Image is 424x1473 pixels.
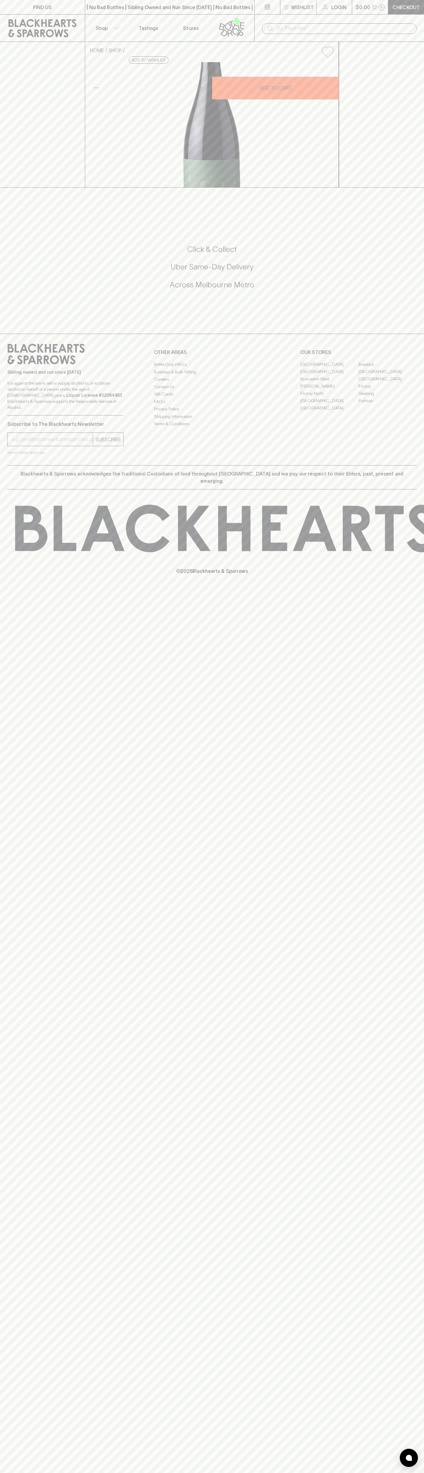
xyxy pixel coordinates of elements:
a: Bottle Drop FAQ's [154,361,270,368]
div: Call to action block [7,220,417,322]
p: 0 [380,5,383,9]
a: Fitzroy North [300,390,359,397]
a: Gift Cards [154,391,270,398]
a: SHOP [109,48,122,53]
a: [GEOGRAPHIC_DATA] [300,361,359,368]
p: Checkout [392,4,420,11]
img: 41201.png [85,62,339,187]
a: [GEOGRAPHIC_DATA] [359,368,417,375]
a: Fitzroy [359,382,417,390]
p: Login [331,4,346,11]
button: SUBSCRIBE [93,433,123,446]
a: Tastings [127,15,170,42]
p: Tastings [139,25,158,32]
a: Braddon [359,361,417,368]
a: Prahran [359,397,417,404]
p: Blackhearts & Sparrows acknowledges the traditional Custodians of land throughout [GEOGRAPHIC_DAT... [12,470,412,485]
p: FIND US [33,4,52,11]
a: [GEOGRAPHIC_DATA] [300,404,359,412]
button: Add to wishlist [319,44,336,60]
input: Try "Pinot noir" [276,24,412,33]
h5: Across Melbourne Metro [7,280,417,290]
input: e.g. jane@blackheartsandsparrows.com.au [12,435,93,444]
p: $0.00 [356,4,370,11]
h5: Click & Collect [7,244,417,254]
a: Terms & Conditions [154,420,270,428]
button: ADD TO CART [212,77,339,99]
a: Brunswick West [300,375,359,382]
a: Careers [154,376,270,383]
p: Subscribe to The Blackhearts Newsletter [7,420,124,428]
p: Stores [183,25,199,32]
p: Sibling owned and run since [DATE] [7,369,124,375]
p: Shop [96,25,108,32]
p: ADD TO CART [259,84,292,92]
a: Contact Us [154,383,270,390]
p: It is against the law to sell or supply alcohol to, or to obtain alcohol on behalf of a person un... [7,380,124,410]
strong: Liquor License #32064953 [66,393,122,398]
a: Geelong [359,390,417,397]
p: OTHER AREAS [154,349,270,356]
a: HOME [90,48,104,53]
p: We will never spam you [7,449,124,456]
h5: Uber Same-Day Delivery [7,262,417,272]
a: [GEOGRAPHIC_DATA] [359,375,417,382]
a: Privacy Policy [154,406,270,413]
p: OUR STORES [300,349,417,356]
button: Add to wishlist [129,56,169,64]
a: [GEOGRAPHIC_DATA] [300,368,359,375]
a: Stores [170,15,212,42]
a: Business & Bulk Gifting [154,368,270,376]
button: Shop [85,15,128,42]
img: bubble-icon [406,1455,412,1461]
p: Wishlist [291,4,314,11]
a: [PERSON_NAME] [300,382,359,390]
p: SUBSCRIBE [95,436,121,443]
a: [GEOGRAPHIC_DATA] [300,397,359,404]
a: FAQ's [154,398,270,405]
a: Shipping Information [154,413,270,420]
